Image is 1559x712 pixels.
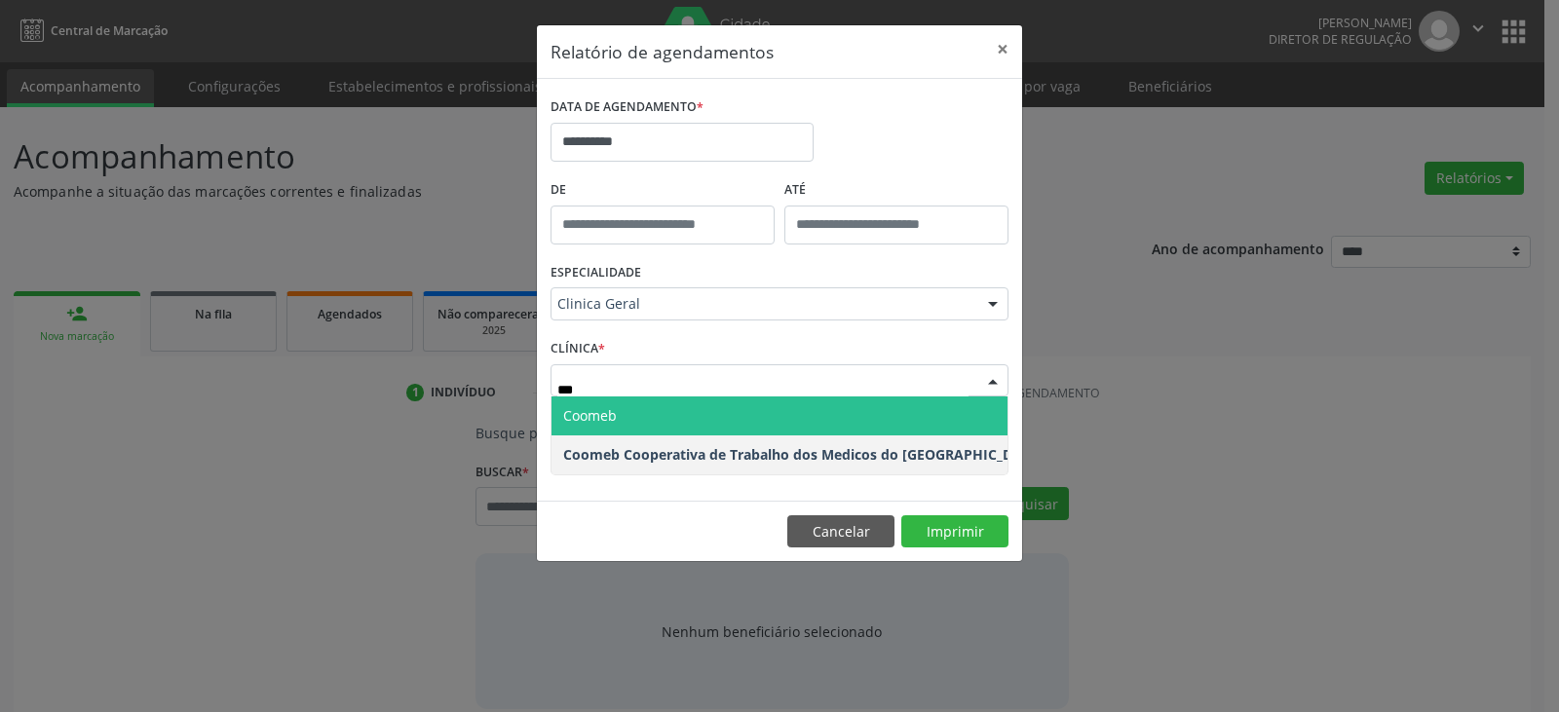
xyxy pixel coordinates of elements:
[901,515,1008,548] button: Imprimir
[787,515,894,548] button: Cancelar
[551,175,775,206] label: De
[557,294,969,314] span: Clinica Geral
[563,445,1045,464] span: Coomeb Cooperativa de Trabalho dos Medicos do [GEOGRAPHIC_DATA]
[551,39,774,64] h5: Relatório de agendamentos
[551,258,641,288] label: ESPECIALIDADE
[551,93,703,123] label: DATA DE AGENDAMENTO
[983,25,1022,73] button: Close
[563,406,617,425] span: Coomeb
[551,334,605,364] label: CLÍNICA
[784,175,1008,206] label: ATÉ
